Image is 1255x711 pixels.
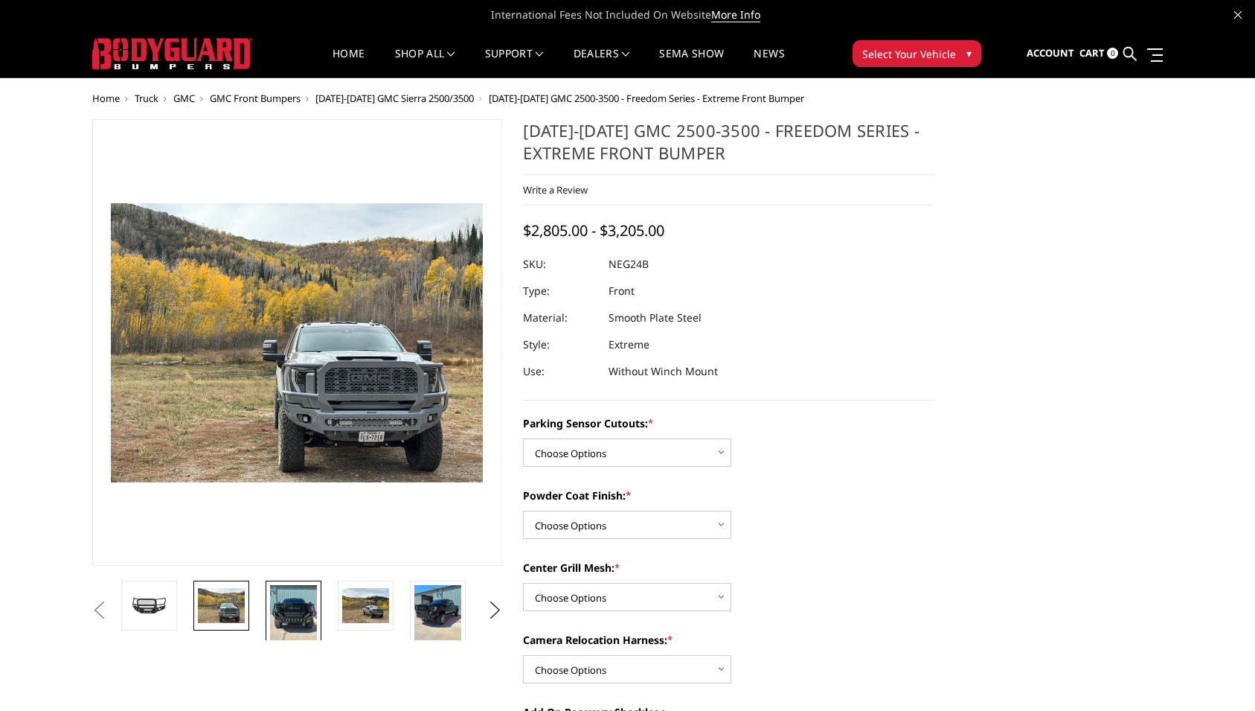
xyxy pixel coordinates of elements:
[523,488,934,503] label: Powder Coat Finish:
[523,305,597,331] dt: Material:
[210,92,301,105] a: GMC Front Bumpers
[135,92,158,105] a: Truck
[523,251,597,278] dt: SKU:
[126,595,173,616] img: 2024-2025 GMC 2500-3500 - Freedom Series - Extreme Front Bumper
[1107,48,1118,59] span: 0
[342,588,389,623] img: 2024-2025 GMC 2500-3500 - Freedom Series - Extreme Front Bumper
[395,48,455,77] a: shop all
[523,358,597,385] dt: Use:
[523,183,588,197] a: Write a Review
[315,92,474,105] a: [DATE]-[DATE] GMC Sierra 2500/3500
[523,632,934,648] label: Camera Relocation Harness:
[333,48,365,77] a: Home
[609,251,649,278] dd: NEG24B
[609,305,702,331] dd: Smooth Plate Steel
[92,38,252,69] img: BODYGUARD BUMPERS
[523,278,597,305] dt: Type:
[485,48,544,77] a: Support
[489,92,804,105] span: [DATE]-[DATE] GMC 2500-3500 - Freedom Series - Extreme Front Bumper
[1027,46,1074,60] span: Account
[523,119,934,175] h1: [DATE]-[DATE] GMC 2500-3500 - Freedom Series - Extreme Front Bumper
[173,92,195,105] a: GMC
[754,48,784,77] a: News
[1079,34,1118,74] a: Cart 0
[1079,46,1105,60] span: Cart
[574,48,630,77] a: Dealers
[609,331,649,358] dd: Extreme
[523,220,664,240] span: $2,805.00 - $3,205.00
[853,40,981,67] button: Select Your Vehicle
[966,45,972,61] span: ▾
[92,119,503,566] a: 2024-2025 GMC 2500-3500 - Freedom Series - Extreme Front Bumper
[484,599,506,622] button: Next
[270,585,317,648] img: 2024-2025 GMC 2500-3500 - Freedom Series - Extreme Front Bumper
[609,358,718,385] dd: Without Winch Mount
[414,585,461,648] img: 2024-2025 GMC 2500-3500 - Freedom Series - Extreme Front Bumper
[523,331,597,358] dt: Style:
[1027,34,1074,74] a: Account
[198,588,245,623] img: 2024-2025 GMC 2500-3500 - Freedom Series - Extreme Front Bumper
[659,48,724,77] a: SEMA Show
[523,415,934,431] label: Parking Sensor Cutouts:
[862,46,956,62] span: Select Your Vehicle
[92,92,120,105] a: Home
[711,7,760,22] a: More Info
[89,599,111,622] button: Previous
[609,278,635,305] dd: Front
[523,560,934,576] label: Center Grill Mesh:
